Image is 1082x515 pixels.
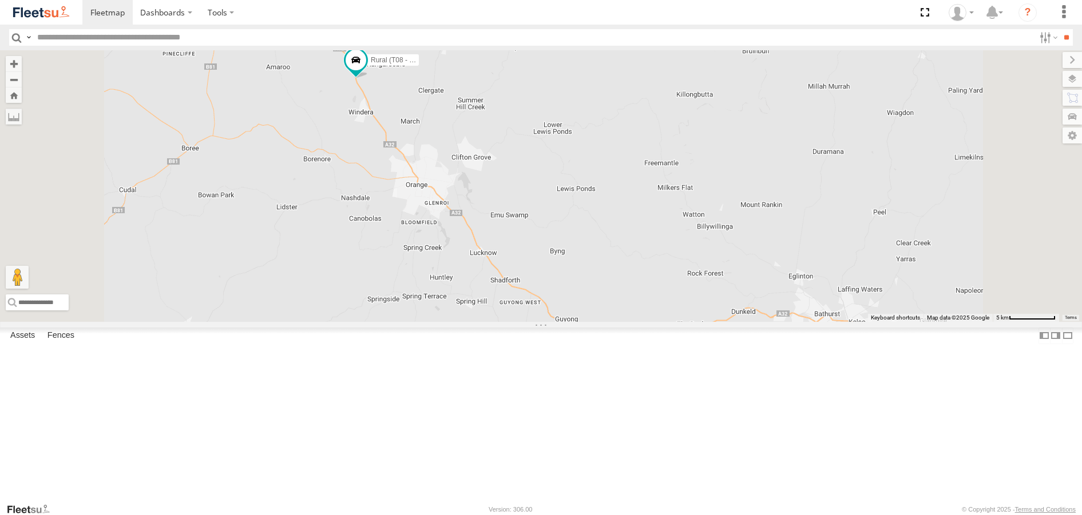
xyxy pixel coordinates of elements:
div: Version: 306.00 [489,506,532,513]
button: Zoom in [6,56,22,71]
i: ? [1018,3,1037,22]
span: Rural (T08 - [PERSON_NAME]) [370,56,467,64]
a: Visit our Website [6,504,59,515]
label: Dock Summary Table to the Right [1050,328,1061,344]
div: © Copyright 2025 - [962,506,1076,513]
span: Map data ©2025 Google [927,314,989,321]
label: Assets [5,328,41,344]
a: Terms and Conditions [1015,506,1076,513]
button: Drag Pegman onto the map to open Street View [6,266,29,289]
button: Zoom out [6,71,22,87]
button: Zoom Home [6,87,22,103]
label: Fences [42,328,80,344]
label: Search Filter Options [1035,29,1060,46]
div: Darren Small [945,4,978,21]
label: Search Query [24,29,33,46]
button: Map scale: 5 km per 78 pixels [993,314,1059,322]
a: Terms (opens in new tab) [1065,315,1077,320]
img: fleetsu-logo-horizontal.svg [11,5,71,20]
label: Dock Summary Table to the Left [1039,328,1050,344]
button: Keyboard shortcuts [871,314,920,322]
span: 5 km [996,314,1009,321]
label: Hide Summary Table [1062,328,1073,344]
label: Measure [6,109,22,125]
label: Map Settings [1063,127,1082,143]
